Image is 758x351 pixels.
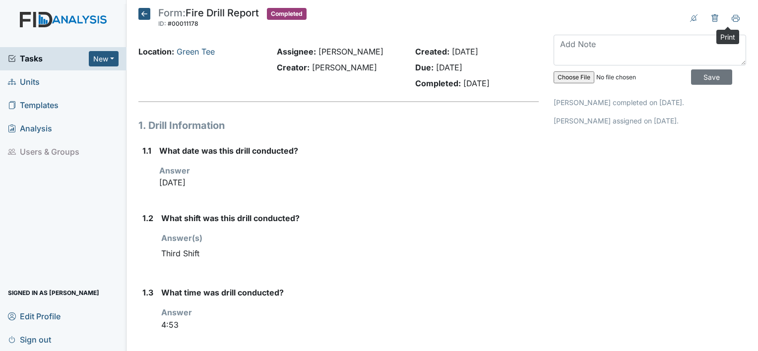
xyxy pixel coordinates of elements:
strong: Location: [138,47,174,57]
input: Save [691,69,732,85]
label: 1.2 [142,212,153,224]
label: What shift was this drill conducted? [161,212,300,224]
strong: Completed: [415,78,461,88]
span: Analysis [8,121,52,136]
div: Print [716,30,739,44]
span: [DATE] [463,78,490,88]
strong: Answer [161,307,192,317]
span: Form: [158,7,186,19]
strong: Due: [415,62,434,72]
strong: Creator: [277,62,310,72]
strong: Answer(s) [161,233,202,243]
p: [PERSON_NAME] completed on [DATE]. [554,97,746,108]
button: New [89,51,119,66]
label: What time was drill conducted? [161,287,284,298]
a: Tasks [8,53,89,64]
span: #00011178 [168,20,198,27]
span: Sign out [8,332,51,347]
p: [PERSON_NAME] assigned on [DATE]. [554,116,746,126]
span: Templates [8,98,59,113]
span: ID: [158,20,166,27]
span: Completed [267,8,307,20]
span: [PERSON_NAME] [312,62,377,72]
strong: Answer [159,166,190,175]
label: 1.3 [142,287,153,298]
strong: Created: [415,47,449,57]
span: Signed in as [PERSON_NAME] [8,285,99,300]
label: 1.1 [142,145,151,157]
div: Third Shift [161,244,539,263]
label: What date was this drill conducted? [159,145,298,157]
p: [DATE] [159,176,539,188]
span: [DATE] [452,47,478,57]
h1: 1. Drill Information [138,118,539,133]
span: Units [8,74,40,90]
strong: Assignee: [277,47,316,57]
a: Green Tee [177,47,215,57]
span: [PERSON_NAME] [318,47,383,57]
div: Fire Drill Report [158,8,259,30]
span: Edit Profile [8,308,61,324]
span: [DATE] [436,62,462,72]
